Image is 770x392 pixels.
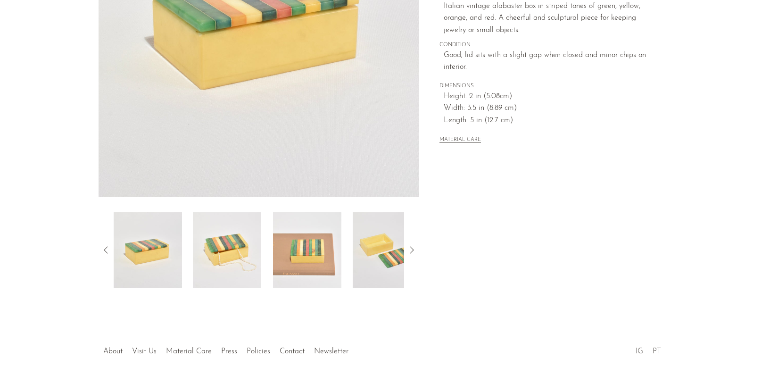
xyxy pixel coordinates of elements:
ul: Quick links [99,340,353,358]
a: Policies [247,348,270,355]
img: Striped Italian Jewelry Box [273,212,341,288]
span: Width: 3.5 in (8.89 cm) [444,102,652,115]
span: Good; lid sits with a slight gap when closed and minor chips on interior. [444,50,652,74]
img: Striped Italian Jewelry Box [114,212,182,288]
span: Length: 5 in (12.7 cm) [444,115,652,127]
a: PT [653,348,661,355]
a: About [103,348,123,355]
a: Visit Us [132,348,157,355]
button: MATERIAL CARE [439,137,481,144]
a: Contact [280,348,305,355]
img: Striped Italian Jewelry Box [193,212,261,288]
ul: Social Medias [631,340,666,358]
a: Material Care [166,348,212,355]
a: IG [636,348,643,355]
span: DIMENSIONS [439,82,652,91]
img: Striped Italian Jewelry Box [353,212,421,288]
p: Italian vintage alabaster box in striped tones of green, yellow, orange, and red. A cheerful and ... [444,0,652,37]
a: Press [221,348,237,355]
span: CONDITION [439,41,652,50]
span: Height: 2 in (5.08cm) [444,91,652,103]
